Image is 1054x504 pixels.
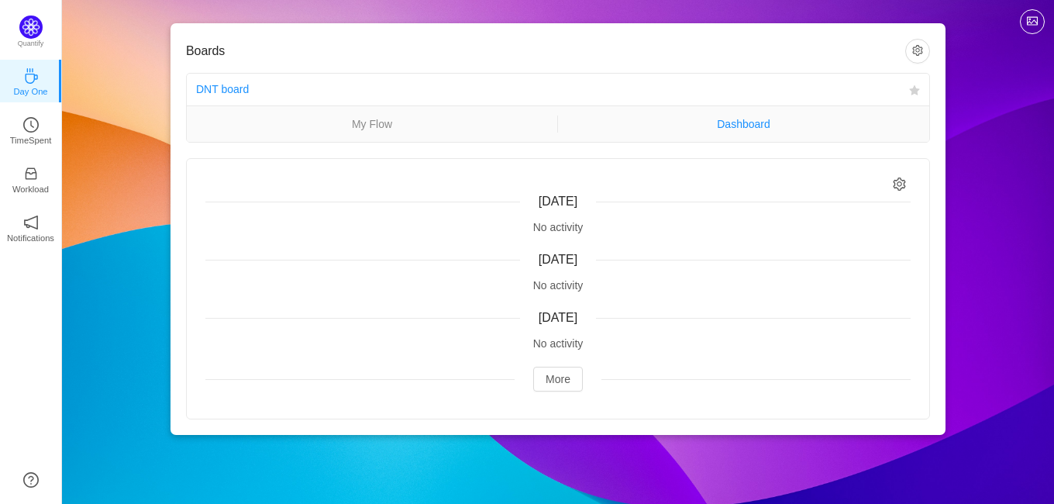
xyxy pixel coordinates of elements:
[1020,9,1045,34] button: icon: picture
[186,43,905,59] h3: Boards
[23,171,39,186] a: icon: inboxWorkload
[23,215,39,230] i: icon: notification
[13,85,47,98] p: Day One
[19,16,43,39] img: Quantify
[893,178,906,191] i: icon: setting
[905,39,930,64] button: icon: setting
[23,117,39,133] i: icon: clock-circle
[23,68,39,84] i: icon: coffee
[205,219,911,236] div: No activity
[205,278,911,294] div: No activity
[205,336,911,352] div: No activity
[196,83,249,95] a: DNT board
[23,166,39,181] i: icon: inbox
[7,231,54,245] p: Notifications
[539,311,577,324] span: [DATE]
[909,85,920,96] i: icon: star
[23,73,39,88] a: icon: coffeeDay One
[23,219,39,235] a: icon: notificationNotifications
[187,116,557,133] a: My Flow
[539,195,577,208] span: [DATE]
[12,182,49,196] p: Workload
[558,116,929,133] a: Dashboard
[23,472,39,488] a: icon: question-circle
[18,39,44,50] p: Quantify
[539,253,577,266] span: [DATE]
[533,367,583,392] button: More
[10,133,52,147] p: TimeSpent
[23,122,39,137] a: icon: clock-circleTimeSpent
